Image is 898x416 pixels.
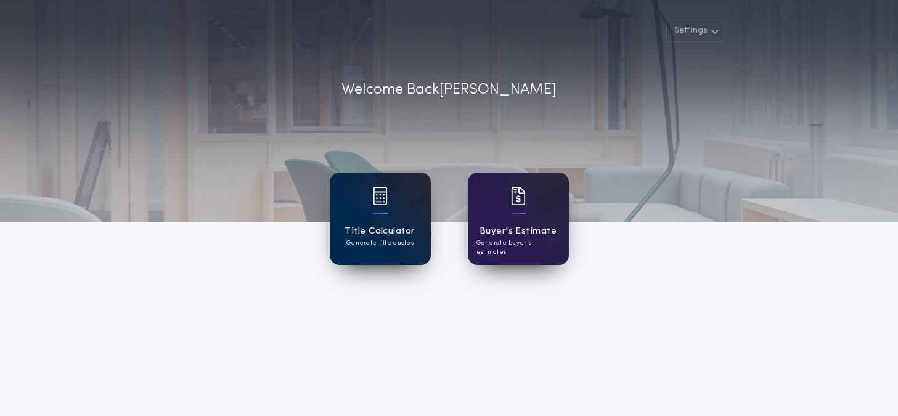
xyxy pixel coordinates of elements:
p: Welcome Back [PERSON_NAME] [341,79,557,101]
a: card iconTitle CalculatorGenerate title quotes [330,173,431,265]
p: Generate title quotes [346,239,414,248]
a: card iconBuyer's EstimateGenerate buyer's estimates [468,173,569,265]
h1: Title Calculator [345,224,415,239]
button: Settings [666,20,724,42]
p: Generate buyer's estimates [476,239,560,257]
img: card icon [373,187,388,205]
img: card icon [511,187,526,205]
h1: Buyer's Estimate [480,224,557,239]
